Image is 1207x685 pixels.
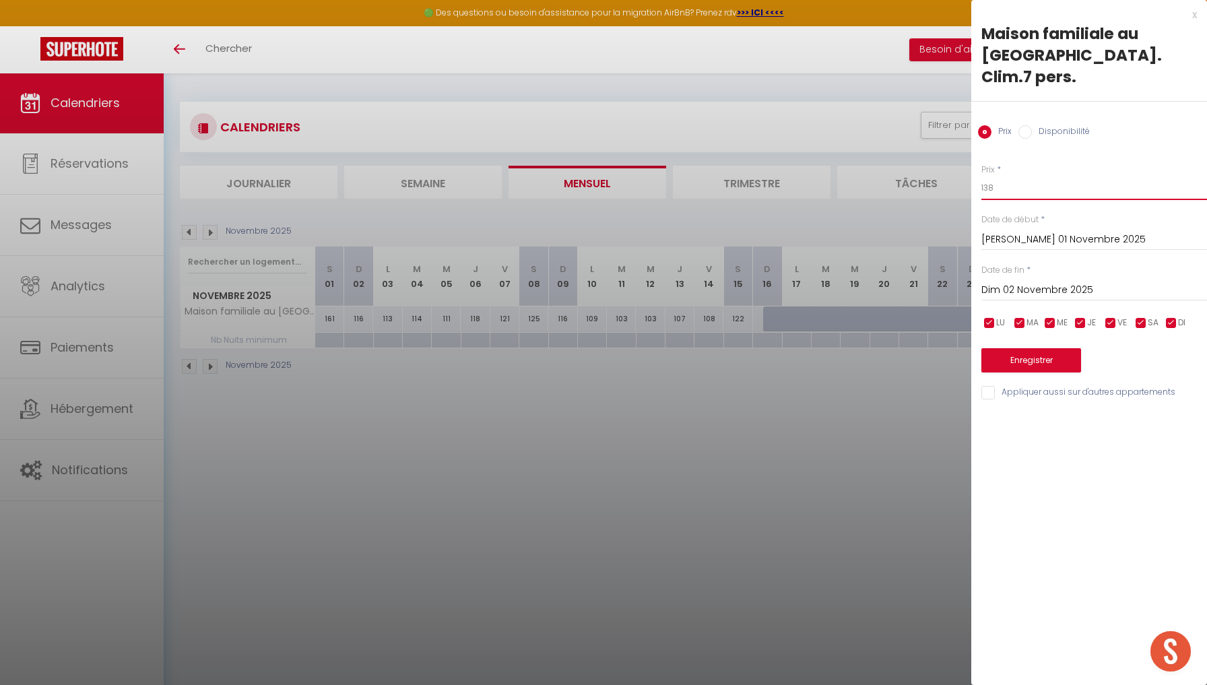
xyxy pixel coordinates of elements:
[1117,317,1127,329] span: VE
[981,264,1024,277] label: Date de fin
[1178,317,1185,329] span: DI
[1150,631,1191,672] div: Ouvrir le chat
[1032,125,1090,140] label: Disponibilité
[981,348,1081,372] button: Enregistrer
[1057,317,1068,329] span: ME
[981,214,1039,226] label: Date de début
[996,317,1005,329] span: LU
[981,164,995,176] label: Prix
[991,125,1012,140] label: Prix
[1148,317,1159,329] span: SA
[1026,317,1039,329] span: MA
[981,23,1197,88] div: Maison familiale au [GEOGRAPHIC_DATA]. Clim.7 pers.
[1087,317,1096,329] span: JE
[971,7,1197,23] div: x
